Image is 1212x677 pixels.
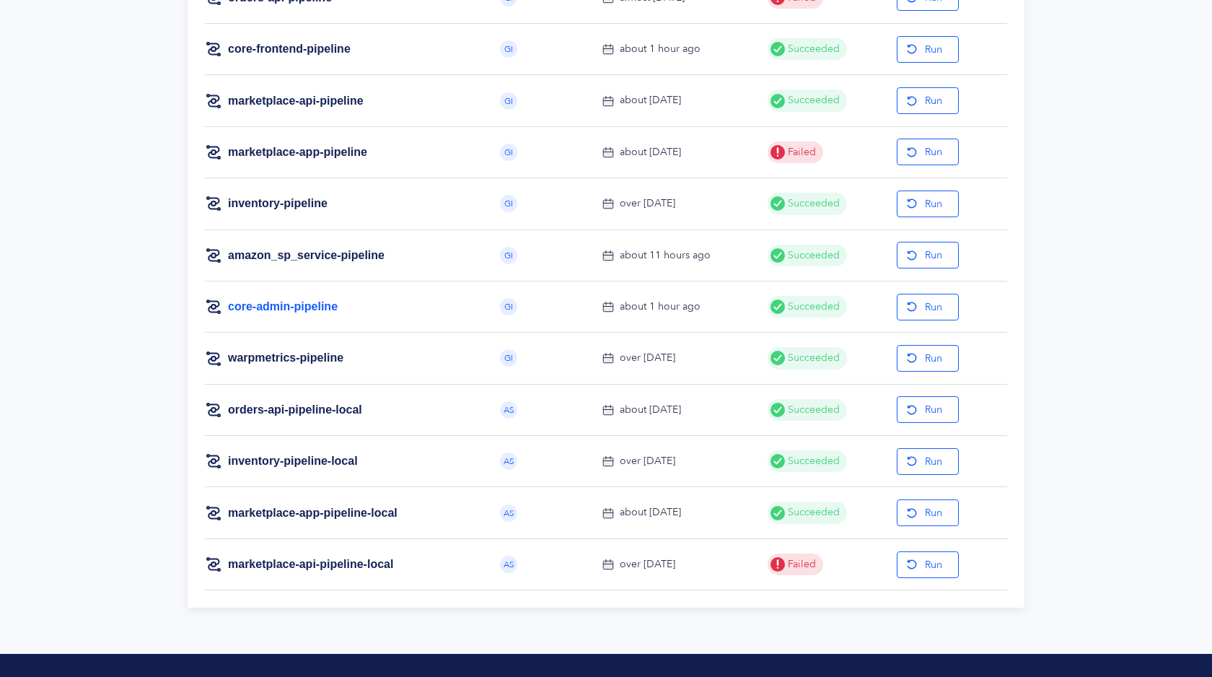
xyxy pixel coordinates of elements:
[504,509,514,517] span: AS
[228,144,367,160] a: marketplace-app-pipeline
[504,45,513,53] span: GI
[228,350,343,366] a: warpmetrics-pipeline
[228,93,364,109] a: marketplace-api-pipeline
[785,92,840,108] span: Succeeded
[785,299,840,315] span: Succeeded
[897,448,959,475] button: Run
[785,196,840,211] span: Succeeded
[897,294,959,320] button: Run
[620,248,711,263] div: about 11 hours ago
[228,41,351,57] a: core-frontend-pipeline
[620,556,675,572] div: over [DATE]
[897,499,959,526] button: Run
[785,350,840,366] span: Succeeded
[897,396,959,423] button: Run
[504,251,513,260] span: GI
[620,402,681,418] div: about [DATE]
[504,406,514,414] span: AS
[228,453,358,469] a: inventory-pipeline-local
[897,345,959,372] button: Run
[785,556,816,572] span: Failed
[228,556,393,572] a: marketplace-api-pipeline-local
[897,36,959,63] button: Run
[785,41,840,57] span: Succeeded
[228,402,362,418] a: orders-api-pipeline-local
[228,196,328,211] a: inventory-pipeline
[504,302,513,311] span: GI
[504,148,513,157] span: GI
[504,199,513,208] span: GI
[785,505,840,520] span: Succeeded
[620,92,681,108] div: about [DATE]
[504,457,514,466] span: AS
[620,505,681,520] div: about [DATE]
[504,354,513,362] span: GI
[228,248,385,263] a: amazon_sp_service-pipeline
[504,560,514,569] span: AS
[620,299,701,315] div: about 1 hour ago
[897,139,959,165] button: Run
[620,144,681,160] div: about [DATE]
[620,453,675,469] div: over [DATE]
[620,41,701,57] div: about 1 hour ago
[228,505,398,521] a: marketplace-app-pipeline-local
[620,350,675,366] div: over [DATE]
[897,191,959,217] button: Run
[504,97,513,105] span: GI
[785,402,840,418] span: Succeeded
[228,299,338,315] a: core-admin-pipeline
[897,242,959,268] button: Run
[785,453,840,469] span: Succeeded
[785,248,840,263] span: Succeeded
[620,196,675,211] div: over [DATE]
[897,551,959,578] button: Run
[785,144,816,160] span: Failed
[897,87,959,114] button: Run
